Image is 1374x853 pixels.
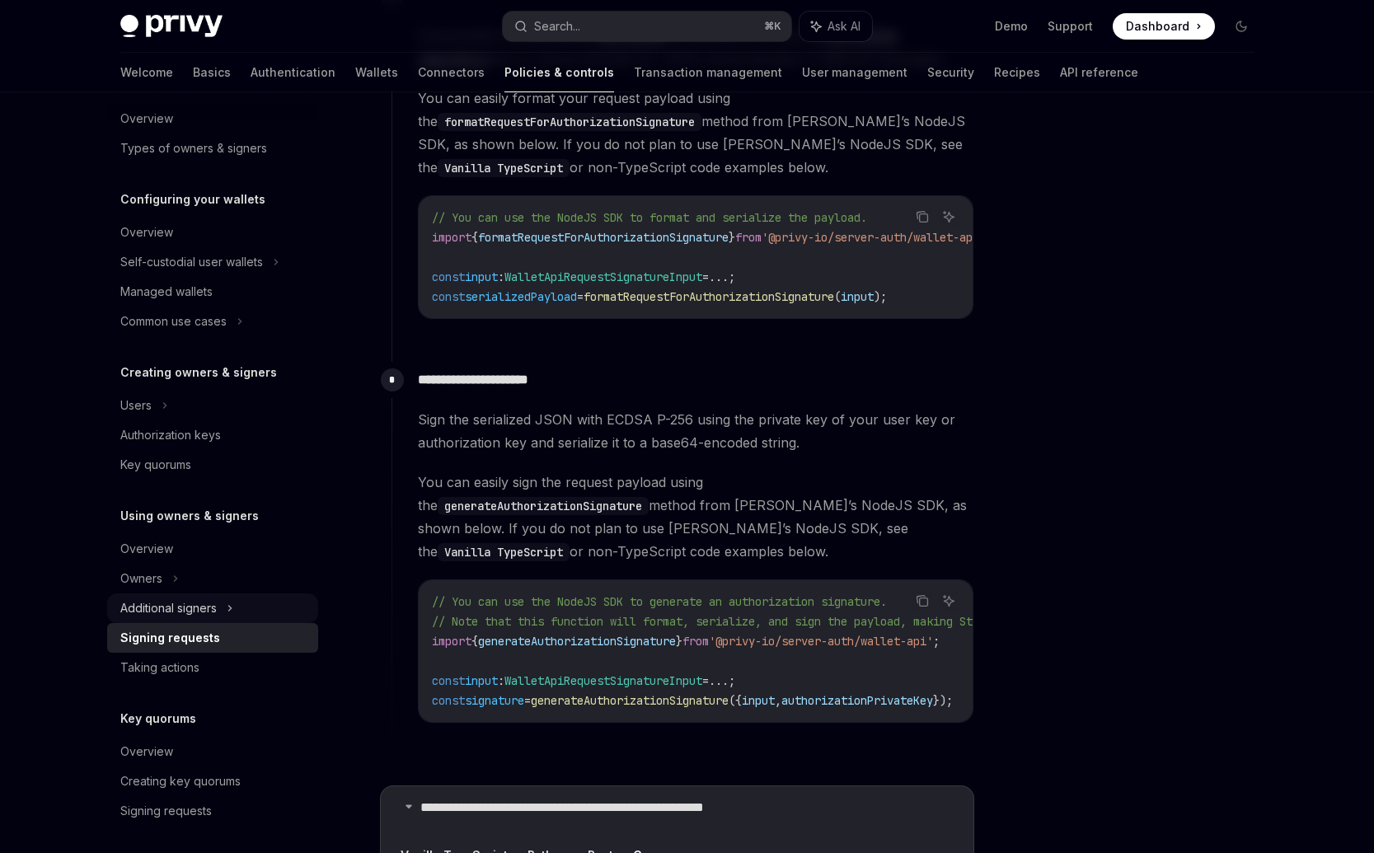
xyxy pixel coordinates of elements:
[478,230,729,245] span: formatRequestForAuthorizationSignature
[524,693,531,708] span: =
[465,673,498,688] span: input
[775,693,781,708] span: ,
[120,801,212,821] div: Signing requests
[1060,53,1138,92] a: API reference
[504,53,614,92] a: Policies & controls
[912,590,933,612] button: Copy the contents from the code block
[251,53,335,92] a: Authentication
[504,269,702,284] span: WalletApiRequestSignatureInput
[120,109,173,129] div: Overview
[438,497,649,515] code: generateAuthorizationSignature
[120,396,152,415] div: Users
[531,693,729,708] span: generateAuthorizationSignature
[120,53,173,92] a: Welcome
[1113,13,1215,40] a: Dashboard
[834,289,841,304] span: (
[471,230,478,245] span: {
[120,709,196,729] h5: Key quorums
[438,543,570,561] code: Vanilla TypeScript
[702,673,709,688] span: =
[432,634,471,649] span: import
[418,408,973,454] span: Sign the serialized JSON with ECDSA P-256 using the private key of your user key or authorization...
[120,506,259,526] h5: Using owners & signers
[120,569,162,588] div: Owners
[874,289,887,304] span: );
[438,159,570,177] code: Vanilla TypeScript
[729,693,742,708] span: ({
[503,12,791,41] button: Search...⌘K
[120,742,173,762] div: Overview
[418,87,973,179] span: You can easily format your request payload using the method from [PERSON_NAME]’s NodeJS SDK, as s...
[1228,13,1254,40] button: Toggle dark mode
[735,230,762,245] span: from
[120,628,220,648] div: Signing requests
[107,134,318,163] a: Types of owners & signers
[927,53,974,92] a: Security
[742,693,775,708] span: input
[995,18,1028,35] a: Demo
[432,594,887,609] span: // You can use the NodeJS SDK to generate an authorization signature.
[729,269,735,284] span: ;
[709,673,729,688] span: ...
[781,693,933,708] span: authorizationPrivateKey
[764,20,781,33] span: ⌘ K
[933,693,953,708] span: });
[802,53,907,92] a: User management
[107,218,318,247] a: Overview
[471,634,478,649] span: {
[709,269,729,284] span: ...
[682,634,709,649] span: from
[577,289,584,304] span: =
[432,230,471,245] span: import
[107,450,318,480] a: Key quorums
[120,658,199,677] div: Taking actions
[676,634,682,649] span: }
[634,53,782,92] a: Transaction management
[702,269,709,284] span: =
[432,673,465,688] span: const
[120,282,213,302] div: Managed wallets
[120,312,227,331] div: Common use cases
[465,289,577,304] span: serializedPayload
[418,53,485,92] a: Connectors
[828,18,861,35] span: Ask AI
[938,590,959,612] button: Ask AI
[498,269,504,284] span: :
[432,269,465,284] span: const
[355,53,398,92] a: Wallets
[107,766,318,796] a: Creating key quorums
[107,653,318,682] a: Taking actions
[498,673,504,688] span: :
[107,737,318,766] a: Overview
[120,425,221,445] div: Authorization keys
[438,113,701,131] code: formatRequestForAuthorizationSignature
[994,53,1040,92] a: Recipes
[841,289,874,304] span: input
[709,634,933,649] span: '@privy-io/server-auth/wallet-api'
[120,771,241,791] div: Creating key quorums
[584,289,834,304] span: formatRequestForAuthorizationSignature
[120,598,217,618] div: Additional signers
[729,673,735,688] span: ;
[465,693,524,708] span: signature
[534,16,580,36] div: Search...
[1126,18,1189,35] span: Dashboard
[465,269,498,284] span: input
[800,12,872,41] button: Ask AI
[432,614,1072,629] span: // Note that this function will format, serialize, and sign the payload, making Step 2 redundant.
[193,53,231,92] a: Basics
[432,210,867,225] span: // You can use the NodeJS SDK to format and serialize the payload.
[120,223,173,242] div: Overview
[120,539,173,559] div: Overview
[107,796,318,826] a: Signing requests
[1048,18,1093,35] a: Support
[120,138,267,158] div: Types of owners & signers
[120,190,265,209] h5: Configuring your wallets
[729,230,735,245] span: }
[432,289,465,304] span: const
[107,420,318,450] a: Authorization keys
[107,623,318,653] a: Signing requests
[504,673,702,688] span: WalletApiRequestSignatureInput
[912,206,933,227] button: Copy the contents from the code block
[107,534,318,564] a: Overview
